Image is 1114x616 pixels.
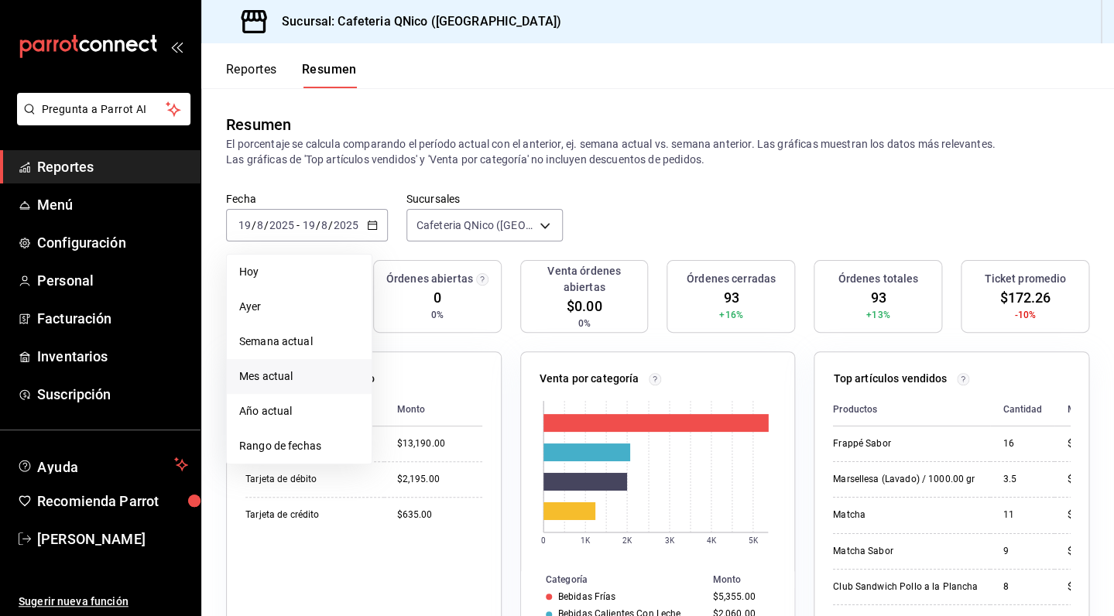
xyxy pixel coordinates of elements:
span: - [296,219,300,231]
div: Matcha Sabor [833,545,978,558]
text: 0 [541,536,546,545]
input: ---- [269,219,295,231]
span: +16% [719,308,743,322]
h3: Ticket promedio [984,271,1066,287]
span: Rango de fechas [239,438,359,454]
div: 16 [1003,437,1042,450]
div: $635.00 [396,508,482,522]
div: navigation tabs [226,62,357,88]
span: / [264,219,269,231]
button: Resumen [302,62,357,88]
div: 11 [1003,508,1042,522]
label: Sucursales [406,193,564,204]
div: $1,170.00 [1067,437,1109,450]
input: -- [301,219,315,231]
span: 0% [431,308,444,322]
span: Menú [37,194,188,215]
h3: Órdenes totales [838,271,918,287]
h3: Venta órdenes abiertas [527,263,642,296]
span: $0.00 [567,296,602,317]
span: / [328,219,333,231]
h3: Órdenes cerradas [687,271,776,287]
div: $660.00 [1067,545,1109,558]
text: 5K [749,536,759,545]
div: $715.00 [1067,508,1109,522]
text: 1K [581,536,591,545]
input: -- [256,219,264,231]
div: Tarjeta de débito [245,473,372,486]
div: Bebidas Frías [558,591,616,602]
span: $172.26 [999,287,1051,308]
span: Sugerir nueva función [19,594,188,610]
th: Categoría [521,571,707,588]
text: 3K [665,536,675,545]
th: Monto [1054,393,1109,426]
p: Top artículos vendidos [833,371,947,387]
span: -10% [1014,308,1036,322]
span: Mes actual [239,368,359,385]
a: Pregunta a Parrot AI [11,112,190,128]
div: Matcha [833,508,978,522]
div: 8 [1003,580,1042,594]
span: 93 [723,287,739,308]
div: Frappé Sabor [833,437,978,450]
span: Hoy [239,264,359,280]
div: Resumen [226,113,291,136]
div: Marsellesa (Lavado) / 1000.00 gr [833,473,978,486]
span: Recomienda Parrot [37,491,188,512]
span: Inventarios [37,346,188,367]
label: Fecha [226,193,388,204]
input: -- [320,219,328,231]
h3: Sucursal: Cafeteria QNico ([GEOGRAPHIC_DATA]) [269,12,561,31]
p: Venta por categoría [540,371,639,387]
span: Configuración [37,232,188,253]
th: Monto [706,571,794,588]
div: $600.00 [1067,580,1109,594]
text: 4K [707,536,717,545]
text: 2K [622,536,632,545]
span: 0 [434,287,441,308]
span: Año actual [239,403,359,419]
div: 9 [1003,545,1042,558]
input: -- [238,219,252,231]
div: $2,195.00 [396,473,482,486]
button: open_drawer_menu [170,40,183,53]
th: Productos [833,393,990,426]
span: Suscripción [37,384,188,405]
div: Club Sandwich Pollo a la Plancha [833,580,978,594]
div: $13,190.00 [396,437,482,450]
div: Tarjeta de crédito [245,508,372,522]
span: Ayuda [37,455,168,474]
span: Semana actual [239,334,359,350]
span: 0% [578,317,590,330]
span: Reportes [37,156,188,177]
span: / [315,219,320,231]
p: El porcentaje se calcula comparando el período actual con el anterior, ej. semana actual vs. sema... [226,136,1089,167]
span: Facturación [37,308,188,329]
span: +13% [866,308,890,322]
div: $1,050.00 [1067,473,1109,486]
button: Pregunta a Parrot AI [17,93,190,125]
span: Ayer [239,299,359,315]
button: Reportes [226,62,277,88]
h3: Órdenes abiertas [386,271,473,287]
span: Pregunta a Parrot AI [42,101,166,118]
div: $5,355.00 [712,591,770,602]
th: Monto [384,393,482,426]
span: Personal [37,270,188,291]
span: 93 [870,287,886,308]
span: / [252,219,256,231]
span: [PERSON_NAME] [37,529,188,549]
span: Cafeteria QNico ([GEOGRAPHIC_DATA]) [416,217,535,233]
input: ---- [333,219,359,231]
th: Cantidad [990,393,1054,426]
div: 3.5 [1003,473,1042,486]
